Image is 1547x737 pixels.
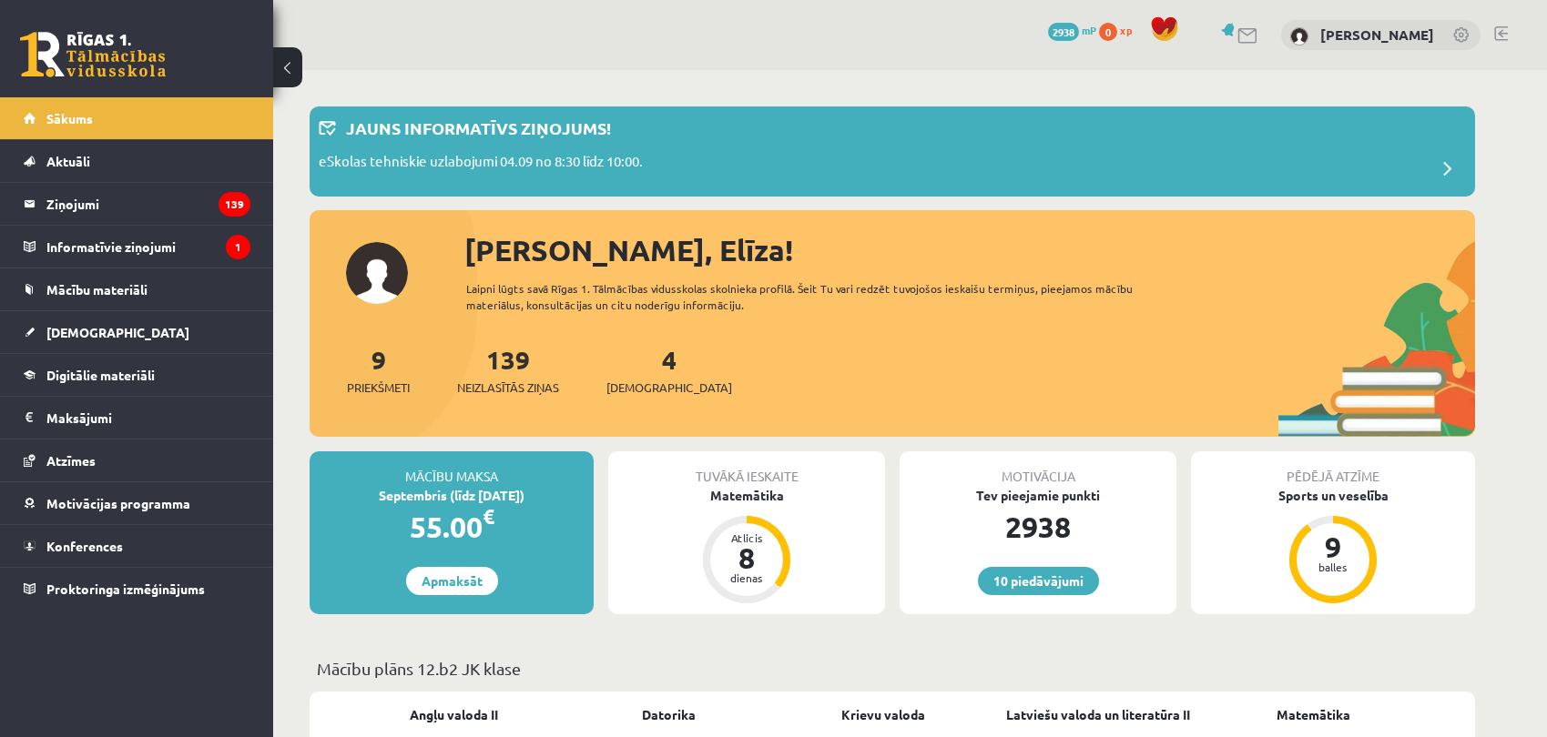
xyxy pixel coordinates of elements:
div: 55.00 [310,505,594,549]
a: [DEMOGRAPHIC_DATA] [24,311,250,353]
a: Sākums [24,97,250,139]
span: Priekšmeti [347,379,410,397]
a: Angļu valoda II [410,705,498,724]
div: Motivācija [900,451,1176,486]
span: Proktoringa izmēģinājums [46,581,205,597]
div: 2938 [900,505,1176,549]
legend: Maksājumi [46,397,250,439]
a: 4[DEMOGRAPHIC_DATA] [606,343,732,397]
span: [DEMOGRAPHIC_DATA] [46,324,189,340]
a: Ziņojumi139 [24,183,250,225]
img: Elīza Maulvurfa [1290,27,1308,45]
div: [PERSON_NAME], Elīza! [464,228,1475,272]
p: Jauns informatīvs ziņojums! [346,116,611,140]
a: Matemātika [1277,705,1350,724]
span: xp [1120,23,1132,37]
legend: Informatīvie ziņojumi [46,226,250,268]
a: Matemātika Atlicis 8 dienas [608,486,885,606]
a: 9Priekšmeti [347,343,410,397]
span: Mācību materiāli [46,281,148,298]
span: 0 [1099,23,1117,41]
div: Laipni lūgts savā Rīgas 1. Tālmācības vidusskolas skolnieka profilā. Šeit Tu vari redzēt tuvojošo... [466,280,1165,313]
a: Motivācijas programma [24,482,250,524]
a: Latviešu valoda un literatūra II [1006,705,1190,724]
div: Tuvākā ieskaite [608,451,885,486]
div: Septembris (līdz [DATE]) [310,486,594,505]
a: Informatīvie ziņojumi1 [24,226,250,268]
a: 139Neizlasītās ziņas [457,343,559,397]
p: Mācību plāns 12.b2 JK klase [317,656,1468,681]
div: Tev pieejamie punkti [900,486,1176,505]
div: 9 [1306,532,1360,561]
span: Konferences [46,538,123,554]
a: Aktuāli [24,140,250,182]
span: [DEMOGRAPHIC_DATA] [606,379,732,397]
a: 10 piedāvājumi [978,567,1099,595]
a: Jauns informatīvs ziņojums! eSkolas tehniskie uzlabojumi 04.09 no 8:30 līdz 10:00. [319,116,1466,187]
a: Maksājumi [24,397,250,439]
p: eSkolas tehniskie uzlabojumi 04.09 no 8:30 līdz 10:00. [319,151,643,177]
a: [PERSON_NAME] [1320,25,1434,44]
div: balles [1306,561,1360,572]
i: 139 [219,192,250,217]
a: Konferences [24,525,250,567]
div: Mācību maksa [310,451,594,486]
div: Matemātika [608,486,885,505]
span: Digitālie materiāli [46,367,155,383]
span: Aktuāli [46,153,90,169]
a: Sports un veselība 9 balles [1191,486,1475,606]
a: 2938 mP [1048,23,1096,37]
div: Sports un veselība [1191,486,1475,505]
a: Atzīmes [24,439,250,481]
a: Proktoringa izmēģinājums [24,568,250,610]
i: 1 [226,235,250,259]
legend: Ziņojumi [46,183,250,225]
a: Mācību materiāli [24,268,250,310]
a: 0 xp [1099,23,1141,37]
span: Motivācijas programma [46,495,190,511]
span: Atzīmes [46,452,96,469]
span: Sākums [46,110,93,126]
a: Datorika [642,705,696,724]
div: 8 [719,543,774,572]
span: Neizlasītās ziņas [457,379,559,397]
a: Krievu valoda [841,705,925,724]
span: mP [1082,23,1096,37]
div: dienas [719,572,774,583]
div: Atlicis [719,532,774,543]
a: Rīgas 1. Tālmācības vidusskola [20,32,166,77]
a: Digitālie materiāli [24,354,250,396]
span: 2938 [1048,23,1079,41]
span: € [483,503,494,530]
div: Pēdējā atzīme [1191,451,1475,486]
a: Apmaksāt [406,567,498,595]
